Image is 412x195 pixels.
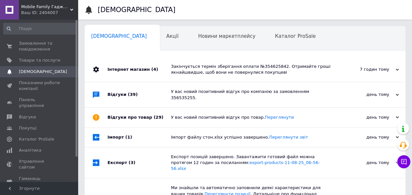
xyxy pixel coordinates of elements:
div: Імпорт файлу стон.xlsx успішно завершено. [171,134,334,140]
span: Покупці [19,125,36,131]
span: Каталог ProSale [275,33,316,39]
div: У вас новий позитивний відгук про товар. [171,114,334,120]
div: день тому [334,160,399,166]
span: Каталог ProSale [19,136,54,142]
span: Гаманець компанії [19,176,60,187]
button: Чат з покупцем [397,155,410,168]
span: Аналітика [19,147,41,153]
div: Ваш ID: 2404007 [21,10,78,16]
span: Замовлення та повідомлення [19,40,60,52]
div: Відгуки [107,82,171,107]
span: Mobile Family Гаджети живуть з нами [21,4,70,10]
span: Новини маркетплейсу [198,33,255,39]
span: (39) [128,92,138,97]
span: Акції [166,33,179,39]
h1: [DEMOGRAPHIC_DATA] [98,6,176,14]
span: Показники роботи компанії [19,80,60,92]
div: день тому [334,114,399,120]
span: Відгуки [19,114,36,120]
span: (4) [151,67,158,72]
div: Відгуки про товар [107,108,171,127]
span: Панель управління [19,97,60,109]
div: Закінчується термін зберігання оплати №354625842. Отримайте гроші якнайшвидше, щоб вони не поверн... [171,64,334,75]
div: Експорт [107,147,171,178]
div: У вас новий позитивний відгук про компанію за замовленням 356535255. [171,89,334,100]
div: Імпорт [107,127,171,147]
span: (29) [154,115,163,120]
div: 7 годин тому [334,67,399,72]
div: Інтернет магазин [107,57,171,82]
span: (1) [125,135,132,140]
div: день тому [334,92,399,97]
span: (3) [129,160,135,165]
span: [DEMOGRAPHIC_DATA] [19,69,67,75]
input: Пошук [3,23,77,35]
a: Переглянути [265,115,294,120]
a: export-products-11-08-25_06-56-56.xlsx [171,160,320,171]
div: день тому [334,134,399,140]
div: Експорт позицій завершено. Завантажити готовий файл можна протягом 12 годин за посиланням: [171,154,334,172]
a: Переглянути звіт [269,135,308,140]
span: [DEMOGRAPHIC_DATA] [91,33,147,39]
span: Товари та послуги [19,57,60,63]
span: Управління сайтом [19,158,60,170]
